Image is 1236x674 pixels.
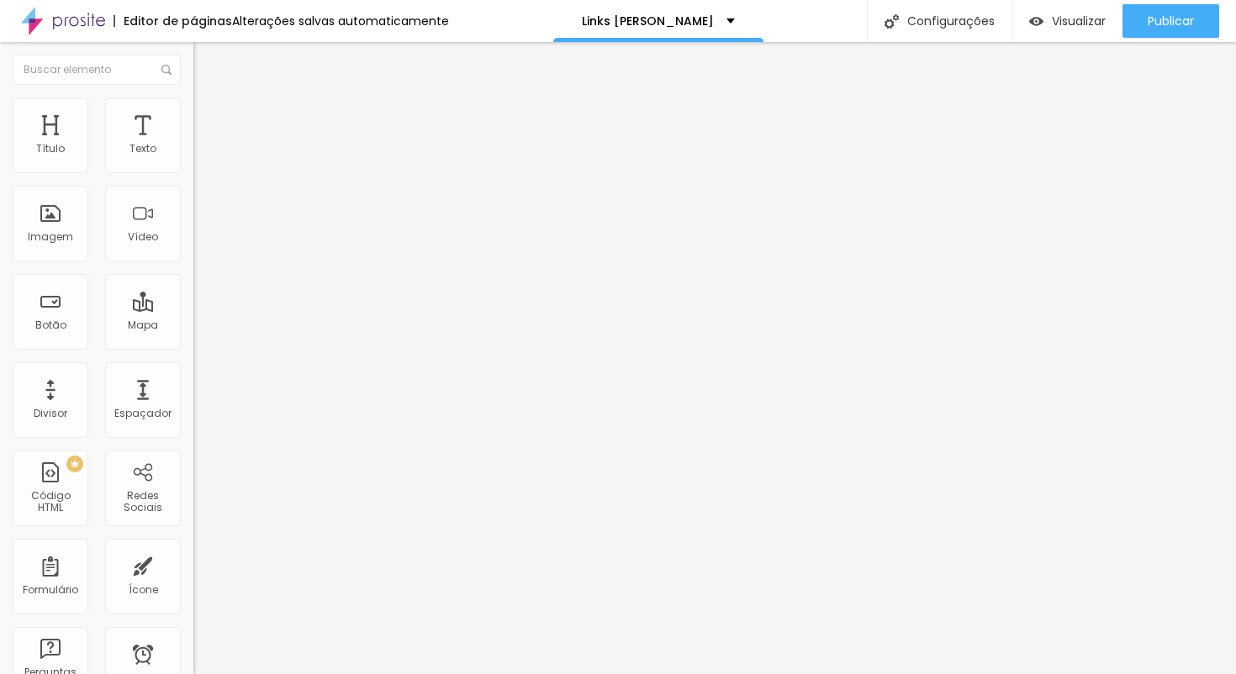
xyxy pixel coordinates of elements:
[1148,14,1194,28] span: Publicar
[109,490,176,514] div: Redes Sociais
[161,65,172,75] img: Icone
[23,584,78,596] div: Formulário
[13,55,181,85] input: Buscar elemento
[17,490,83,514] div: Código HTML
[34,408,67,419] div: Divisor
[1052,14,1106,28] span: Visualizar
[885,14,899,29] img: Icone
[1029,14,1043,29] img: view-1.svg
[28,231,73,243] div: Imagem
[35,319,66,331] div: Botão
[128,231,158,243] div: Vídeo
[129,143,156,155] div: Texto
[582,15,714,27] p: Links [PERSON_NAME]
[36,143,65,155] div: Título
[114,15,232,27] div: Editor de páginas
[232,15,449,27] div: Alterações salvas automaticamente
[129,584,158,596] div: Ícone
[1012,4,1122,38] button: Visualizar
[1122,4,1219,38] button: Publicar
[114,408,172,419] div: Espaçador
[128,319,158,331] div: Mapa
